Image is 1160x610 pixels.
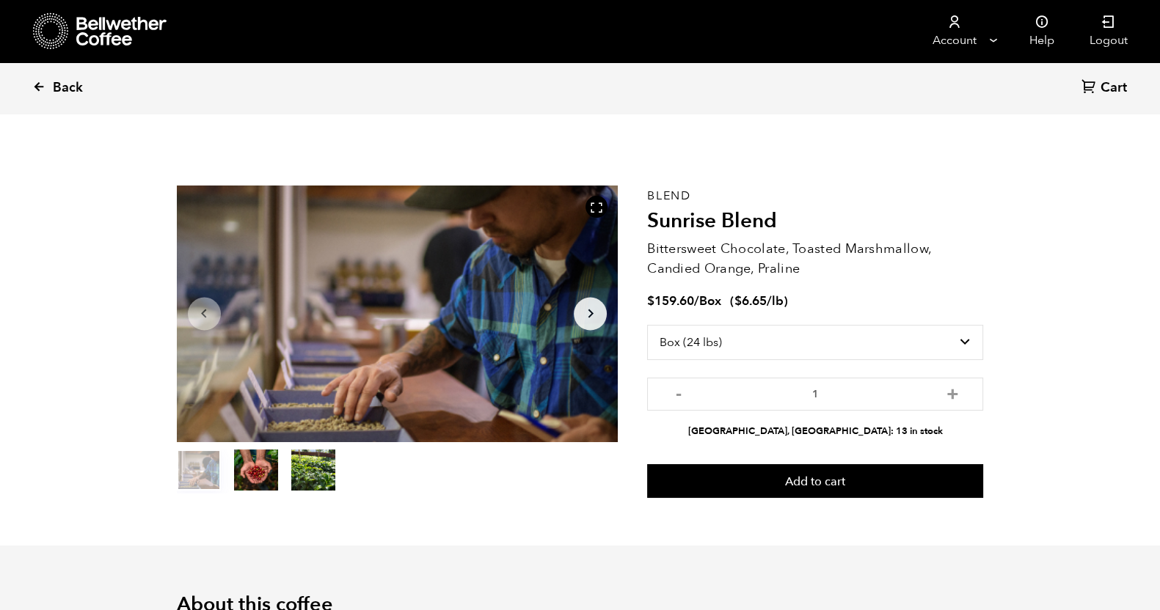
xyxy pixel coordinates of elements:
[647,293,654,309] span: $
[734,293,767,309] bdi: 6.65
[647,209,983,234] h2: Sunrise Blend
[1081,78,1131,98] a: Cart
[647,293,694,309] bdi: 159.60
[53,79,83,97] span: Back
[943,385,961,400] button: +
[730,293,788,309] span: ( )
[694,293,699,309] span: /
[699,293,721,309] span: Box
[767,293,784,309] span: /lb
[669,385,687,400] button: -
[647,464,983,498] button: Add to cart
[734,293,742,309] span: $
[647,239,983,279] p: Bittersweet Chocolate, Toasted Marshmallow, Candied Orange, Praline
[647,425,983,438] li: [GEOGRAPHIC_DATA], [GEOGRAPHIC_DATA]: 13 in stock
[1101,79,1127,97] span: Cart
